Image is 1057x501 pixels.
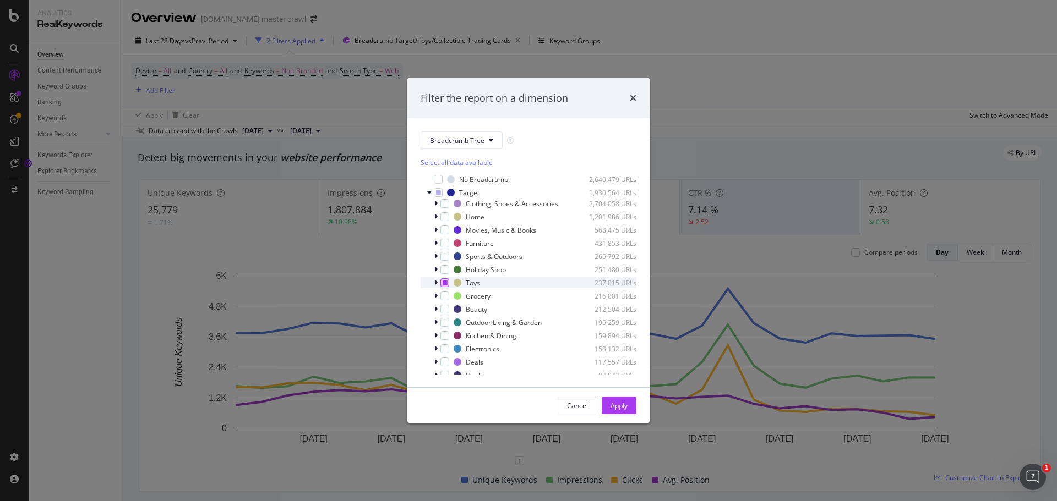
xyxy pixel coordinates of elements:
[582,199,636,208] div: 2,704,058 URLs
[459,175,508,184] div: No Breadcrumb
[421,91,568,106] div: Filter the report on a dimension
[582,305,636,314] div: 212,504 URLs
[582,344,636,354] div: 158,132 URLs
[1020,464,1046,490] iframe: Intercom live chat
[582,252,636,261] div: 266,792 URLs
[582,212,636,222] div: 1,201,986 URLs
[466,265,506,274] div: Holiday Shop
[582,239,636,248] div: 431,853 URLs
[466,331,516,340] div: Kitchen & Dining
[602,397,636,414] button: Apply
[582,318,636,327] div: 196,259 URLs
[582,371,636,380] div: 93,043 URLs
[459,188,480,197] div: Target
[466,318,542,327] div: Outdoor Living & Garden
[567,401,588,410] div: Cancel
[582,278,636,288] div: 237,015 URLs
[466,344,499,354] div: Electronics
[421,158,636,167] div: Select all data available
[582,265,636,274] div: 251,480 URLs
[466,357,483,367] div: Deals
[466,212,484,222] div: Home
[466,305,487,314] div: Beauty
[630,91,636,106] div: times
[582,291,636,301] div: 216,001 URLs
[466,252,522,261] div: Sports & Outdoors
[582,357,636,367] div: 117,557 URLs
[582,188,636,197] div: 1,930,564 URLs
[466,291,491,301] div: Grocery
[421,131,503,149] button: Breadcrumb Tree
[466,278,480,288] div: Toys
[611,401,628,410] div: Apply
[466,225,536,235] div: Movies, Music & Books
[582,225,636,235] div: 568,475 URLs
[430,136,484,145] span: Breadcrumb Tree
[466,371,486,380] div: Health
[558,397,597,414] button: Cancel
[466,239,494,248] div: Furniture
[1042,464,1051,472] span: 1
[582,175,636,184] div: 2,640,479 URLs
[582,331,636,340] div: 159,894 URLs
[466,199,558,208] div: Clothing, Shoes & Accessories
[407,78,650,423] div: modal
